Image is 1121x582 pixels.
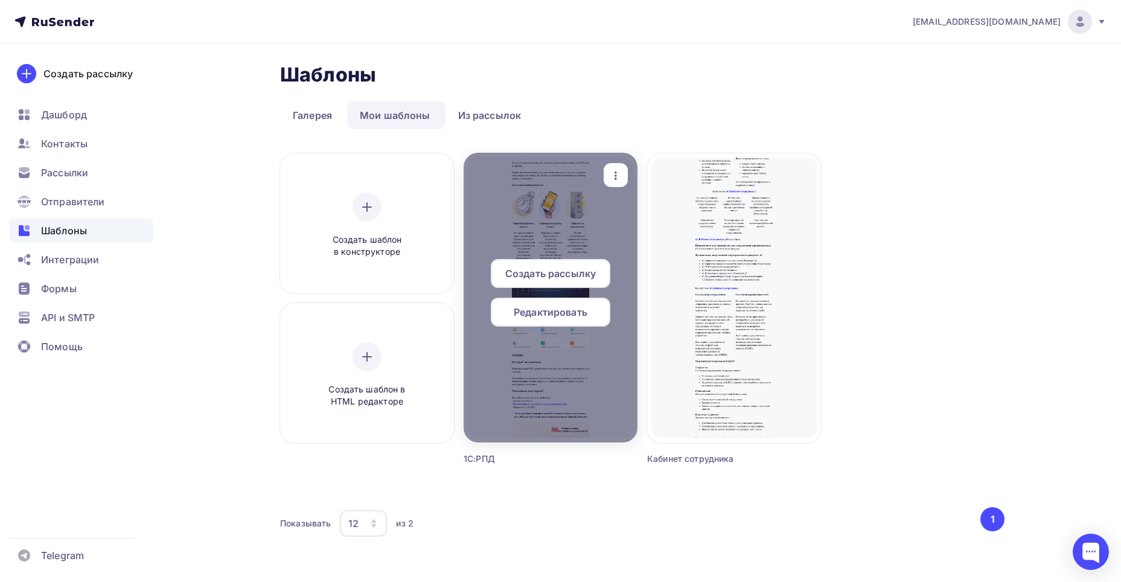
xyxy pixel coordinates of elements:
div: Кабинет сотрудника [647,453,778,465]
div: Показывать [280,517,331,529]
a: Из рассылок [446,101,534,129]
ul: Pagination [979,507,1005,531]
span: Шаблоны [41,223,87,238]
div: из 2 [396,517,414,529]
a: Формы [10,277,153,301]
a: Дашборд [10,103,153,127]
a: Галерея [280,101,345,129]
span: Отправители [41,194,105,209]
span: Создать рассылку [505,266,596,281]
button: 12 [339,510,388,537]
a: Рассылки [10,161,153,185]
span: Помощь [41,339,83,354]
span: Дашборд [41,107,87,122]
button: Go to page 1 [980,507,1004,531]
a: Шаблоны [10,219,153,243]
span: Рассылки [41,165,88,180]
span: Telegram [41,548,84,563]
span: Контакты [41,136,88,151]
span: Интеграции [41,252,99,267]
h2: Шаблоны [280,63,376,87]
span: [EMAIL_ADDRESS][DOMAIN_NAME] [913,16,1061,28]
div: Создать рассылку [43,66,133,81]
span: Создать шаблон в HTML редакторе [310,383,424,408]
span: Формы [41,281,77,296]
span: Создать шаблон в конструкторе [310,234,424,258]
a: [EMAIL_ADDRESS][DOMAIN_NAME] [913,10,1107,34]
span: Редактировать [514,305,587,319]
a: Контакты [10,132,153,156]
a: Отправители [10,190,153,214]
a: Мои шаблоны [347,101,443,129]
span: API и SMTP [41,310,95,325]
div: 1С:РПД [464,453,594,465]
div: 12 [348,516,359,531]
